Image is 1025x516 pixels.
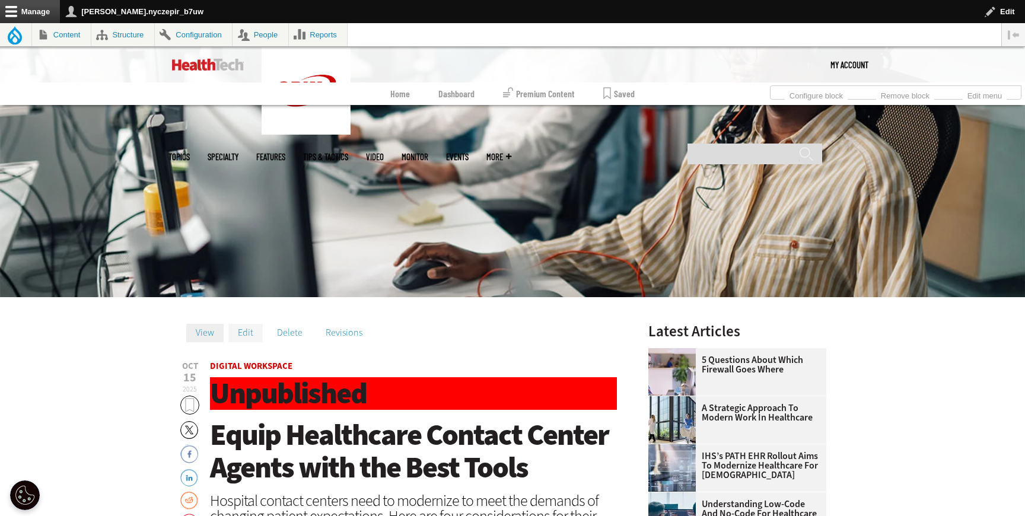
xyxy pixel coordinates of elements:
a: Tips & Tactics [303,152,348,161]
a: 5 Questions About Which Firewall Goes Where [648,355,819,374]
a: Digital Workspace [210,360,292,372]
span: 15 [180,372,199,384]
a: CDW [262,125,351,138]
div: User menu [830,47,868,82]
a: IHS’s PATH EHR Rollout Aims to Modernize Healthcare for [DEMOGRAPHIC_DATA] [648,451,819,480]
a: Coworkers coding [648,492,702,502]
h3: Latest Articles [648,324,826,339]
div: Cookie Settings [10,480,40,510]
a: Configuration [155,23,232,46]
button: Vertical orientation [1002,23,1025,46]
a: My Account [830,47,868,82]
span: 2025 [183,384,197,394]
a: Edit menu [963,88,1007,101]
a: Remove block [876,88,934,101]
a: Premium Content [503,82,575,105]
a: Healthcare provider using computer [648,348,702,358]
a: Revisions [316,324,372,342]
span: Specialty [208,152,238,161]
a: Dashboard [438,82,475,105]
span: Equip Healthcare Contact Center Agents with the Best Tools [210,415,609,487]
a: Configure block [785,88,848,101]
a: A Strategic Approach to Modern Work in Healthcare [648,403,819,422]
a: Electronic health records [648,444,702,454]
h1: Unpublished [210,377,617,410]
span: More [486,152,511,161]
a: People [233,23,288,46]
a: Saved [603,82,635,105]
a: Home [390,82,410,105]
a: Structure [91,23,154,46]
a: Delete [268,324,312,342]
span: Topics [168,152,190,161]
a: MonITor [402,152,428,161]
img: Home [262,47,351,135]
a: Features [256,152,285,161]
img: Electronic health records [648,444,696,492]
button: Open Preferences [10,480,40,510]
a: View [186,324,224,342]
img: Home [172,59,244,71]
a: Reports [289,23,348,46]
span: Oct [180,362,199,371]
img: Healthcare provider using computer [648,348,696,396]
a: Events [446,152,469,161]
a: Health workers in a modern hospital [648,396,702,406]
a: Content [32,23,91,46]
a: Video [366,152,384,161]
img: Health workers in a modern hospital [648,396,696,444]
a: Edit [228,324,263,342]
